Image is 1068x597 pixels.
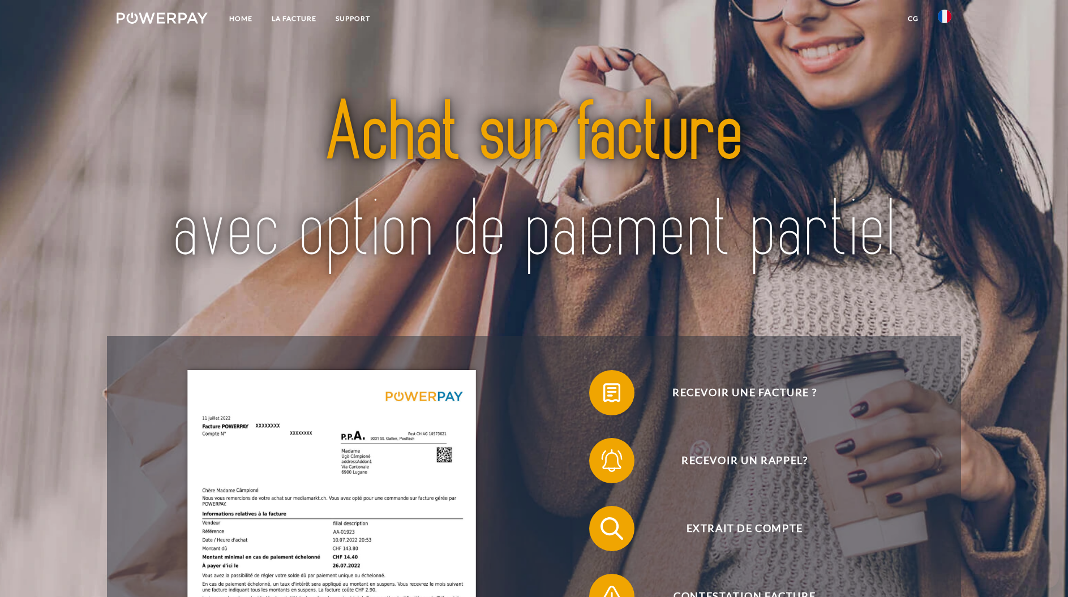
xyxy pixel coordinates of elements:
[589,370,883,415] button: Recevoir une facture ?
[589,438,883,483] button: Recevoir un rappel?
[606,370,883,415] span: Recevoir une facture ?
[1023,552,1059,588] iframe: Bouton de lancement de la fenêtre de messagerie
[598,514,626,543] img: qb_search.svg
[117,12,208,24] img: logo-powerpay-white.svg
[606,438,883,483] span: Recevoir un rappel?
[158,60,911,305] img: title-powerpay_fr.svg
[938,10,951,23] img: fr
[589,506,883,551] button: Extrait de compte
[898,8,928,29] a: CG
[598,379,626,407] img: qb_bill.svg
[220,8,262,29] a: Home
[326,8,380,29] a: Support
[598,446,626,475] img: qb_bell.svg
[262,8,326,29] a: LA FACTURE
[606,506,883,551] span: Extrait de compte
